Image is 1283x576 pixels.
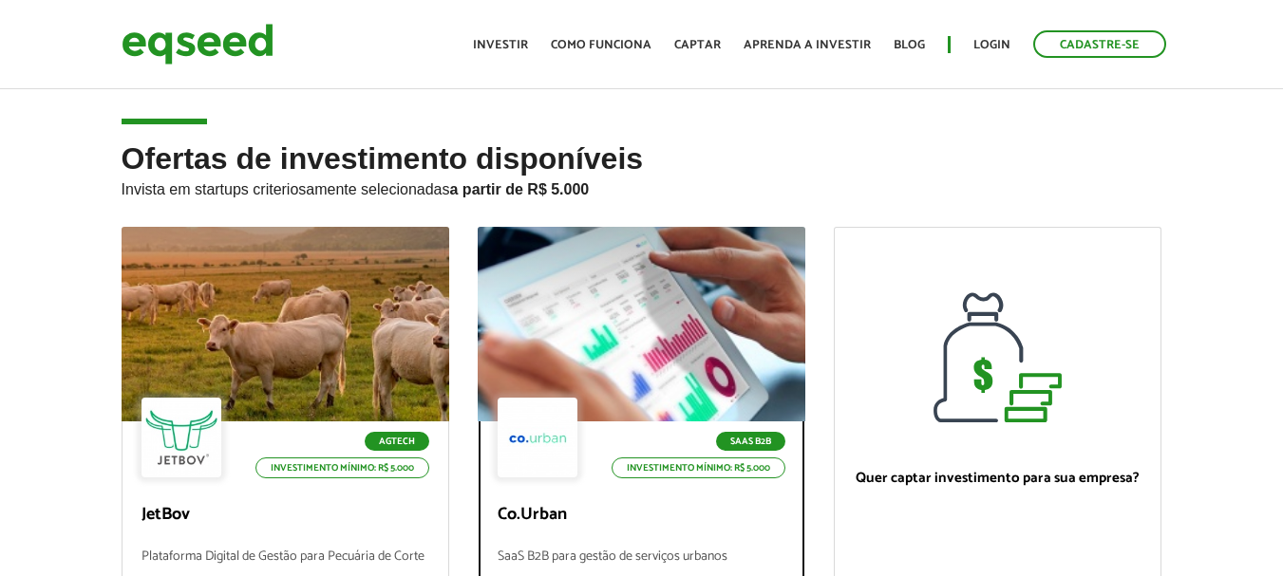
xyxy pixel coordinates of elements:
p: Investimento mínimo: R$ 5.000 [612,457,785,478]
p: Co.Urban [498,505,785,526]
a: Investir [473,39,528,51]
p: Invista em startups criteriosamente selecionadas [122,176,1162,198]
a: Aprenda a investir [744,39,871,51]
a: Cadastre-se [1033,30,1166,58]
a: Login [973,39,1010,51]
h2: Ofertas de investimento disponíveis [122,142,1162,227]
strong: a partir de R$ 5.000 [450,181,590,197]
p: Investimento mínimo: R$ 5.000 [255,457,429,478]
img: EqSeed [122,19,274,69]
a: Blog [894,39,925,51]
p: SaaS B2B [716,432,785,451]
a: Como funciona [551,39,651,51]
p: Quer captar investimento para sua empresa? [854,470,1141,487]
a: Captar [674,39,721,51]
p: JetBov [142,505,429,526]
p: Agtech [365,432,429,451]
